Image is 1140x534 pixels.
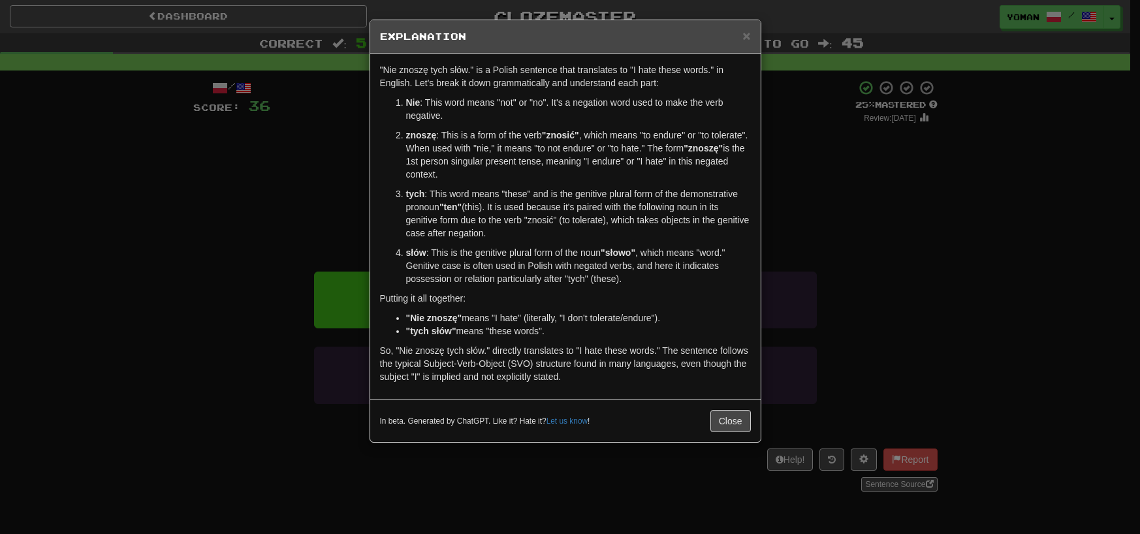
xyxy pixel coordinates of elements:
[380,416,590,427] small: In beta. Generated by ChatGPT. Like it? Hate it? !
[406,326,456,336] strong: "tych słów"
[406,189,425,199] strong: tych
[742,28,750,43] span: ×
[406,97,420,108] strong: Nie
[439,202,462,212] strong: "ten"
[546,416,588,426] a: Let us know
[406,129,751,181] p: : This is a form of the verb , which means "to endure" or "to tolerate". When used with "nie," it...
[406,324,751,338] li: means "these words".
[742,29,750,42] button: Close
[406,96,751,122] p: : This word means "not" or "no". It's a negation word used to make the verb negative.
[406,247,426,258] strong: słów
[406,187,751,240] p: : This word means "these" and is the genitive plural form of the demonstrative pronoun (this). It...
[380,30,751,43] h5: Explanation
[684,143,723,153] strong: "znoszę"
[406,246,751,285] p: : This is the genitive plural form of the noun , which means "word." Genitive case is often used ...
[380,292,751,305] p: Putting it all together:
[601,247,635,258] strong: "słowo"
[406,313,462,323] strong: "Nie znoszę"
[406,130,437,140] strong: znoszę
[542,130,579,140] strong: "znosić"
[380,63,751,89] p: "Nie znoszę tych słów." is a Polish sentence that translates to "I hate these words." in English....
[406,311,751,324] li: means "I hate" (literally, "I don't tolerate/endure").
[710,410,751,432] button: Close
[380,344,751,383] p: So, "Nie znoszę tych słów." directly translates to "I hate these words." The sentence follows the...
